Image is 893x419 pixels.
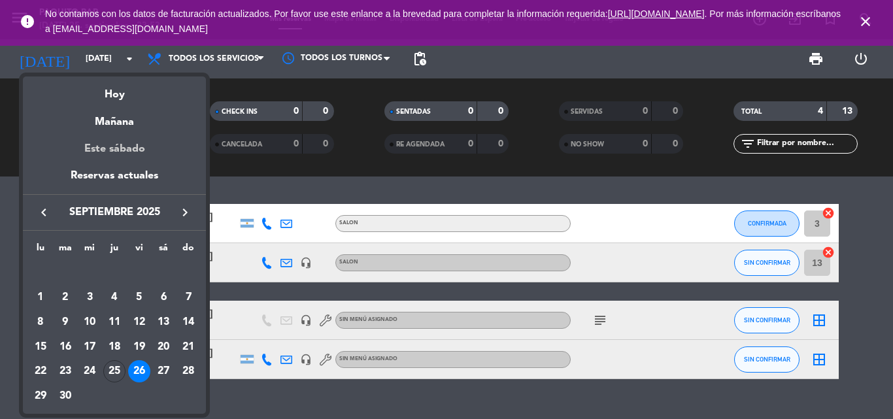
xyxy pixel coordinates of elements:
td: 7 de septiembre de 2025 [176,286,201,310]
div: 14 [177,311,199,333]
div: 7 [177,286,199,309]
div: 24 [78,360,101,382]
th: viernes [127,241,152,261]
th: miércoles [77,241,102,261]
td: 2 de septiembre de 2025 [53,286,78,310]
div: 6 [152,286,175,309]
div: 4 [103,286,126,309]
th: domingo [176,241,201,261]
div: 27 [152,360,175,382]
i: keyboard_arrow_left [36,205,52,220]
td: 17 de septiembre de 2025 [77,335,102,360]
div: 3 [78,286,101,309]
div: 25 [103,360,126,382]
div: 1 [29,286,52,309]
td: 27 de septiembre de 2025 [152,360,177,384]
div: Este sábado [23,131,206,167]
td: 18 de septiembre de 2025 [102,335,127,360]
div: 16 [54,336,76,358]
th: sábado [152,241,177,261]
td: 15 de septiembre de 2025 [28,335,53,360]
button: keyboard_arrow_right [173,204,197,221]
td: SEP. [28,261,201,286]
div: 23 [54,360,76,382]
td: 6 de septiembre de 2025 [152,286,177,310]
div: 22 [29,360,52,382]
div: 2 [54,286,76,309]
td: 23 de septiembre de 2025 [53,360,78,384]
th: martes [53,241,78,261]
td: 4 de septiembre de 2025 [102,286,127,310]
td: 30 de septiembre de 2025 [53,384,78,409]
td: 16 de septiembre de 2025 [53,335,78,360]
div: 28 [177,360,199,382]
td: 19 de septiembre de 2025 [127,335,152,360]
div: 17 [78,336,101,358]
div: Hoy [23,76,206,103]
td: 21 de septiembre de 2025 [176,335,201,360]
td: 5 de septiembre de 2025 [127,286,152,310]
td: 8 de septiembre de 2025 [28,310,53,335]
div: 18 [103,336,126,358]
td: 3 de septiembre de 2025 [77,286,102,310]
td: 20 de septiembre de 2025 [152,335,177,360]
div: 10 [78,311,101,333]
td: 10 de septiembre de 2025 [77,310,102,335]
div: 13 [152,311,175,333]
div: Reservas actuales [23,167,206,194]
div: 5 [128,286,150,309]
td: 9 de septiembre de 2025 [53,310,78,335]
td: 11 de septiembre de 2025 [102,310,127,335]
td: 1 de septiembre de 2025 [28,286,53,310]
div: 19 [128,336,150,358]
div: 15 [29,336,52,358]
td: 12 de septiembre de 2025 [127,310,152,335]
div: 30 [54,385,76,407]
div: 21 [177,336,199,358]
td: 26 de septiembre de 2025 [127,360,152,384]
div: 20 [152,336,175,358]
th: lunes [28,241,53,261]
div: 12 [128,311,150,333]
th: jueves [102,241,127,261]
div: Mañana [23,104,206,131]
div: 26 [128,360,150,382]
div: 29 [29,385,52,407]
div: 9 [54,311,76,333]
td: 24 de septiembre de 2025 [77,360,102,384]
button: keyboard_arrow_left [32,204,56,221]
td: 25 de septiembre de 2025 [102,360,127,384]
div: 8 [29,311,52,333]
div: 11 [103,311,126,333]
td: 28 de septiembre de 2025 [176,360,201,384]
td: 29 de septiembre de 2025 [28,384,53,409]
span: septiembre 2025 [56,204,173,221]
i: keyboard_arrow_right [177,205,193,220]
td: 14 de septiembre de 2025 [176,310,201,335]
td: 13 de septiembre de 2025 [152,310,177,335]
td: 22 de septiembre de 2025 [28,360,53,384]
